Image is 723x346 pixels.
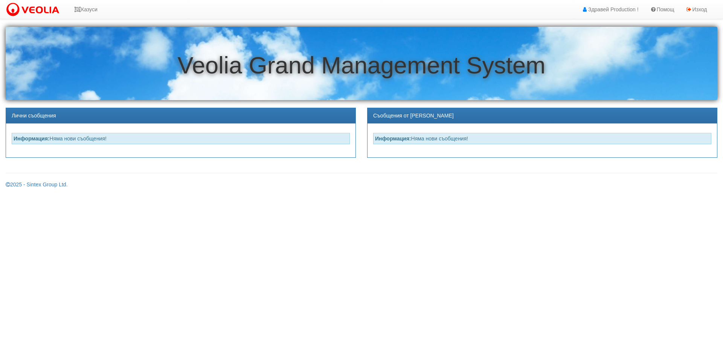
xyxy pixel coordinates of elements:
h1: Veolia Grand Management System [6,52,717,78]
img: VeoliaLogo.png [6,2,63,18]
div: Няма нови съобщения! [373,133,711,144]
a: 2025 - Sintex Group Ltd. [6,181,68,187]
div: Лични съобщения [6,108,355,123]
strong: Информация: [14,136,50,142]
strong: Информация: [375,136,411,142]
div: Съобщения от [PERSON_NAME] [368,108,717,123]
div: Няма нови съобщения! [12,133,350,144]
